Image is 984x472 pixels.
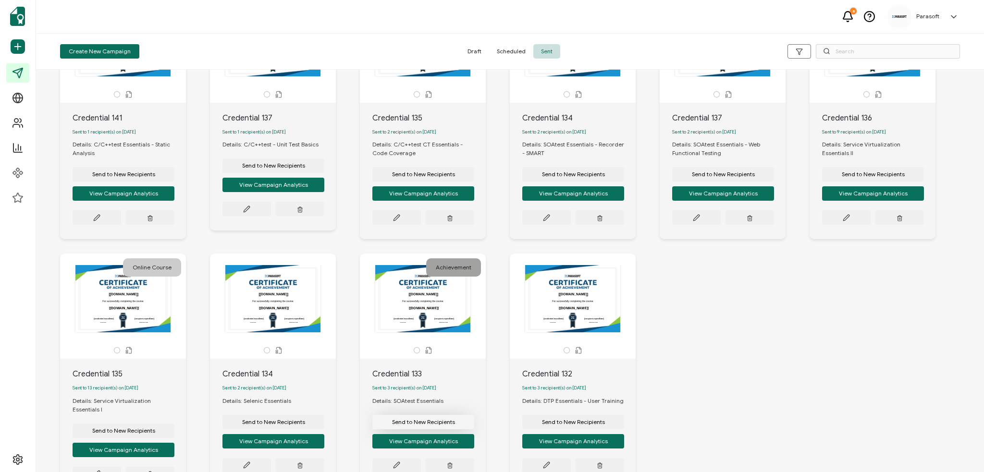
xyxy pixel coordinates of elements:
img: 0efe5747-1253-4ce8-8131-b6f28fcb5c41.svg [892,15,907,18]
span: Draft [460,44,489,59]
span: Sent to 2 recipient(s) on [DATE] [222,385,286,391]
button: Send to New Recipients [73,167,174,182]
div: Achievement [426,258,481,277]
span: Scheduled [489,44,533,59]
button: Send to New Recipients [522,167,624,182]
span: Send to New Recipients [542,171,605,177]
button: Send to New Recipients [672,167,774,182]
button: Send to New Recipients [222,415,324,429]
button: View Campaign Analytics [222,178,324,192]
div: Credential 132 [522,368,636,380]
button: Create New Campaign [60,44,139,59]
span: Sent to 3 recipient(s) on [DATE] [372,385,436,391]
span: Sent to 1 recipient(s) on [DATE] [73,129,136,135]
span: Sent to 2 recipient(s) on [DATE] [522,129,586,135]
span: Send to New Recipients [392,419,455,425]
button: View Campaign Analytics [372,434,474,448]
button: Send to New Recipients [522,415,624,429]
div: Details: SOAtest Essentials [372,397,453,405]
button: Send to New Recipients [222,158,324,173]
div: Credential 136 [822,112,935,124]
span: Sent to 2 recipient(s) on [DATE] [672,129,736,135]
div: Online Course [123,258,181,277]
span: Send to New Recipients [92,171,155,177]
div: 8 [850,8,857,14]
h5: Parasoft [916,13,939,20]
span: Send to New Recipients [542,419,605,425]
span: Send to New Recipients [692,171,755,177]
span: Sent to 3 recipient(s) on [DATE] [522,385,586,391]
span: Send to New Recipients [92,428,155,434]
div: Credential 137 [222,112,336,124]
button: Send to New Recipients [822,167,924,182]
button: View Campaign Analytics [522,434,624,448]
span: Sent [533,44,560,59]
span: Send to New Recipients [242,163,305,169]
button: View Campaign Analytics [222,434,324,448]
div: Credential 137 [672,112,786,124]
button: View Campaign Analytics [73,443,174,457]
button: View Campaign Analytics [822,186,924,201]
span: Sent to 1 recipient(s) on [DATE] [222,129,286,135]
div: Credential 134 [522,112,636,124]
div: Credential 135 [372,112,486,124]
div: Details: DTP Essentials - User Training [522,397,633,405]
div: Credential 141 [73,112,186,124]
div: Details: Service Virtualization Essentials II [822,140,935,157]
span: Sent to 9 recipient(s) on [DATE] [822,129,886,135]
button: View Campaign Analytics [73,186,174,201]
button: Send to New Recipients [372,415,474,429]
div: Details: C/C++test - Unit Test Basics [222,140,328,149]
span: Send to New Recipients [392,171,455,177]
div: Credential 135 [73,368,186,380]
button: View Campaign Analytics [522,186,624,201]
div: Details: Service Virtualization Essentials I [73,397,186,414]
iframe: Chat Widget [936,426,984,472]
div: Details: Selenic Essentials [222,397,301,405]
div: Details: SOAtest Essentials - Recorder - SMART [522,140,636,157]
img: sertifier-logomark-colored.svg [10,7,25,26]
span: Sent to 13 recipient(s) on [DATE] [73,385,138,391]
span: Send to New Recipients [242,419,305,425]
button: View Campaign Analytics [372,186,474,201]
span: Create New Campaign [69,48,131,54]
div: Details: SOAtest Essentials - Web Functional Testing [672,140,786,157]
button: Send to New Recipients [372,167,474,182]
div: Details: C/C++test CT Essentials - Code Coverage [372,140,486,157]
div: Credential 133 [372,368,486,380]
div: Credential 134 [222,368,336,380]
button: View Campaign Analytics [672,186,774,201]
span: Sent to 2 recipient(s) on [DATE] [372,129,436,135]
span: Send to New Recipients [842,171,905,177]
input: Search [816,44,960,59]
div: Details: C/C++test Essentials - Static Analysis [73,140,186,157]
button: Send to New Recipients [73,424,174,438]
